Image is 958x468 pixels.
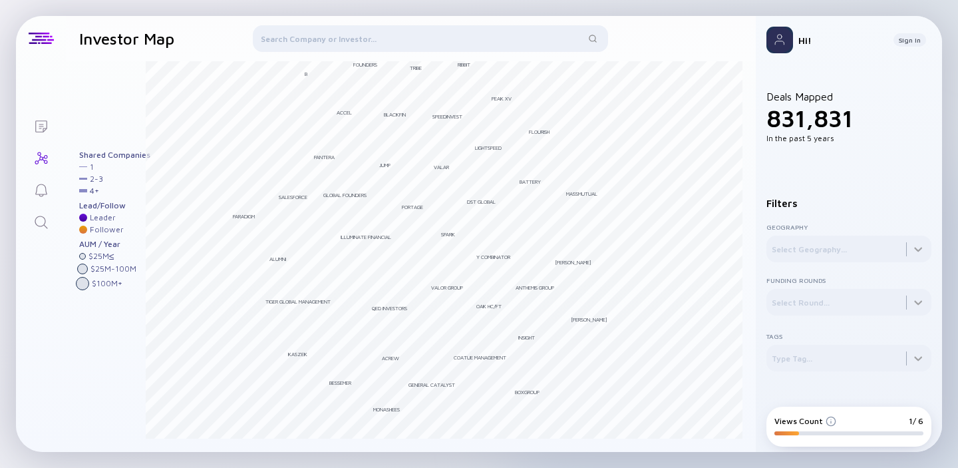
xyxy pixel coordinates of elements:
div: Tiger Global Management [265,298,331,305]
div: B [305,71,307,77]
div: General Catalyst [408,381,455,388]
div: 1 [90,162,94,172]
div: Spark [441,231,455,238]
div: MassMutual [566,190,597,197]
div: Valar [434,164,449,170]
div: $ 25M - 100M [90,264,136,274]
div: Tribe [410,65,422,71]
div: ≤ [109,252,114,261]
div: $ 25M [88,252,114,261]
div: Filters [766,198,931,209]
div: QED Investors [372,305,407,312]
div: Salesforce [279,194,307,200]
div: Valor Group [431,284,463,291]
div: Deals Mapped [766,91,931,143]
div: Anthemis Group [516,284,554,291]
div: Speedinvest [432,113,462,120]
div: Pantera [314,154,335,160]
div: Insight [518,334,535,341]
div: Follower [90,225,124,234]
div: Founders [353,61,377,68]
div: $ 100M + [92,279,122,288]
div: Ribbit [458,61,470,68]
div: Y Combinator [476,254,510,260]
div: Hi! [798,35,883,46]
div: Battery [520,178,541,185]
div: Lead/Follow [79,201,150,210]
div: DST Global [467,198,496,205]
div: Illuminate Financial [341,234,391,240]
div: Oak HC/FT [476,303,502,310]
div: 1/ 6 [909,416,923,426]
button: Sign In [893,33,926,47]
div: [PERSON_NAME] [555,259,591,266]
div: Shared Companies [79,150,150,160]
h1: Investor Map [79,29,174,48]
div: Bessemer [329,379,351,386]
div: BlackFin [384,111,406,118]
div: BoxGroup [515,389,540,395]
div: Coatue Management [454,354,506,361]
img: Profile Picture [766,27,793,53]
div: AUM / Year [79,240,150,249]
div: 2 - 3 [90,174,103,184]
div: Lightspeed [475,144,502,151]
div: Peak XV [492,95,512,102]
span: 831,831 [766,104,853,132]
div: Monashees [373,406,400,413]
div: Jump [379,162,391,168]
a: Reminders [16,173,66,205]
div: Alumni [269,256,286,262]
a: Search [16,205,66,237]
div: [PERSON_NAME] [571,316,607,323]
div: ACrew [382,355,399,361]
div: Leader [90,213,116,222]
div: KaszeK [288,351,307,357]
div: 4 + [90,186,99,196]
div: Views Count [774,416,836,426]
div: Global Founders [323,192,367,198]
a: Lists [16,109,66,141]
a: Investor Map [16,141,66,173]
div: Paradigm [233,213,255,220]
div: Accel [337,109,352,116]
div: Portage [402,204,423,210]
div: Flourish [529,128,550,135]
div: In the past 5 years [766,133,931,143]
